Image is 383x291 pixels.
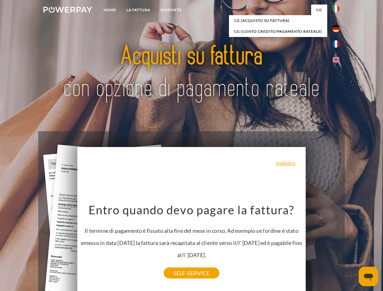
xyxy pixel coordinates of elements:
[276,160,295,166] a: indietro
[99,5,121,15] a: Home
[229,26,327,37] a: CG (Conto Credito/Pagamento rateale)
[359,267,378,286] iframe: Pulsante per aprire la finestra di messaggistica
[121,5,155,15] a: LA FATTURA
[58,29,325,116] img: title-powerpay_it.svg
[164,268,219,279] a: SELF-SERVICE
[311,5,327,15] a: CG
[332,40,340,48] img: fr
[43,7,92,13] img: logo-powerpay-white.svg
[332,56,340,63] img: en
[81,202,302,217] h3: Entro quando devo pagare la fattura?
[229,15,327,26] a: CG (Acquisto su fattura)
[332,25,340,32] img: de
[81,202,302,273] div: Il termine di pagamento è fissato alla fine del mese in corso. Ad esempio se l'ordine è stato eme...
[155,5,187,15] a: Supporto
[332,5,340,12] img: it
